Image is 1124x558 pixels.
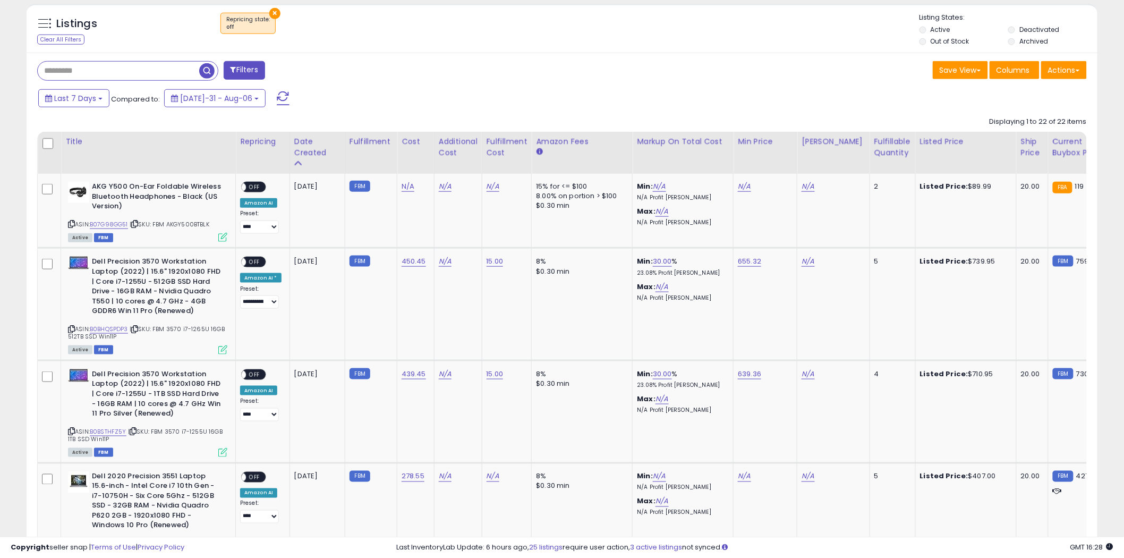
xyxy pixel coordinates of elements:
[1041,61,1087,79] button: Actions
[224,61,265,80] button: Filters
[802,256,814,267] a: N/A
[530,542,563,552] a: 25 listings
[130,220,209,229] span: | SKU: FBM AKGY500BTBLK
[294,136,340,158] div: Date Created
[402,136,430,147] div: Cost
[246,258,263,267] span: OFF
[738,181,751,192] a: N/A
[90,220,128,229] a: B07G98GG51
[68,369,89,383] img: 41--+C-N+0L._SL40_.jpg
[68,448,92,457] span: All listings currently available for purchase on Amazon
[94,233,113,242] span: FBM
[350,181,370,192] small: FBM
[94,345,113,354] span: FBM
[637,136,729,147] div: Markup on Total Cost
[920,471,968,481] b: Listed Price:
[637,219,725,226] p: N/A Profit [PERSON_NAME]
[226,23,270,31] div: off
[350,368,370,379] small: FBM
[997,65,1030,75] span: Columns
[536,182,624,191] div: 15% for <= $100
[931,37,969,46] label: Out of Stock
[11,543,184,553] div: seller snap | |
[536,481,624,491] div: $0.30 min
[1021,472,1040,481] div: 20.00
[246,183,263,192] span: OFF
[637,206,655,216] b: Max:
[536,191,624,201] div: 8.00% on portion > $100
[1021,257,1040,266] div: 20.00
[1053,256,1074,267] small: FBM
[1076,471,1089,481] span: 427
[920,182,1008,191] div: $89.99
[402,471,424,482] a: 278.55
[294,257,337,266] div: [DATE]
[990,61,1040,79] button: Columns
[920,256,968,266] b: Listed Price:
[240,273,282,283] div: Amazon AI *
[164,89,266,107] button: [DATE]-31 - Aug-06
[240,210,282,234] div: Preset:
[637,369,653,379] b: Min:
[920,257,1008,266] div: $739.95
[874,182,907,191] div: 2
[94,448,113,457] span: FBM
[350,471,370,482] small: FBM
[637,407,725,414] p: N/A Profit [PERSON_NAME]
[246,370,263,379] span: OFF
[536,147,542,157] small: Amazon Fees.
[240,488,277,498] div: Amazon AI
[246,472,263,481] span: OFF
[536,201,624,210] div: $0.30 min
[738,471,751,482] a: N/A
[919,13,1097,23] p: Listing States:
[402,369,426,379] a: 439.45
[633,132,734,174] th: The percentage added to the cost of goods (COGS) that forms the calculator for Min & Max prices.
[637,369,725,389] div: %
[920,472,1008,481] div: $407.00
[1021,136,1044,158] div: Ship Price
[68,233,92,242] span: All listings currently available for purchase on Amazon
[738,256,761,267] a: 655.32
[653,471,666,482] a: N/A
[637,509,725,517] p: N/A Profit [PERSON_NAME]
[536,369,624,379] div: 8%
[138,542,184,552] a: Privacy Policy
[874,136,911,158] div: Fulfillable Quantity
[536,136,628,147] div: Amazon Fees
[68,427,223,443] span: | SKU: FBM 3570 i7-1255U 16GB 1TB SSD Win11P
[920,369,968,379] b: Listed Price:
[738,136,793,147] div: Min Price
[38,89,109,107] button: Last 7 Days
[933,61,988,79] button: Save View
[92,257,221,318] b: Dell Precision 3570 Workstation Laptop (2022) | 15.6" 1920x1080 FHD | Core i7-1255U - 512GB SSD H...
[240,198,277,208] div: Amazon AI
[1076,256,1099,266] span: 759.95
[1019,37,1048,46] label: Archived
[738,369,761,379] a: 639.36
[653,369,672,379] a: 30.00
[294,182,337,191] div: [DATE]
[536,472,624,481] div: 8%
[920,136,1012,147] div: Listed Price
[226,15,270,31] span: Repricing state :
[92,182,221,214] b: AKG Y500 On-Ear Foldable Wireless Bluetooth Headphones - Black (US Version)
[56,16,97,31] h5: Listings
[68,257,89,270] img: 41--+C-N+0L._SL40_.jpg
[655,206,668,217] a: N/A
[90,427,126,436] a: B0BSTHFZ5Y
[487,471,499,482] a: N/A
[487,181,499,192] a: N/A
[637,394,655,404] b: Max:
[180,93,252,104] span: [DATE]-31 - Aug-06
[1053,368,1074,379] small: FBM
[637,496,655,506] b: Max:
[1053,182,1072,193] small: FBA
[631,542,683,552] a: 3 active listings
[802,369,814,379] a: N/A
[920,369,1008,379] div: $710.95
[37,35,84,45] div: Clear All Filters
[637,269,725,277] p: 23.08% Profit [PERSON_NAME]
[65,136,231,147] div: Title
[1021,182,1040,191] div: 20.00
